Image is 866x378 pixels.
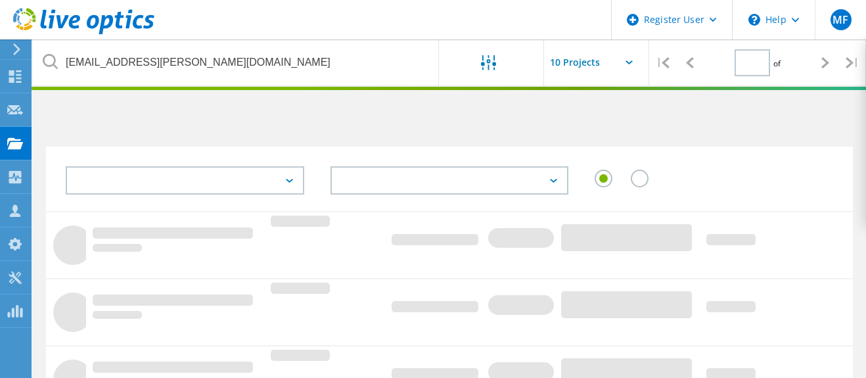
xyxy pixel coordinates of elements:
[773,58,781,69] span: of
[33,39,440,85] input: undefined
[13,28,154,37] a: Live Optics Dashboard
[832,14,848,25] span: MF
[748,14,760,26] svg: \n
[839,39,866,86] div: |
[649,39,676,86] div: |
